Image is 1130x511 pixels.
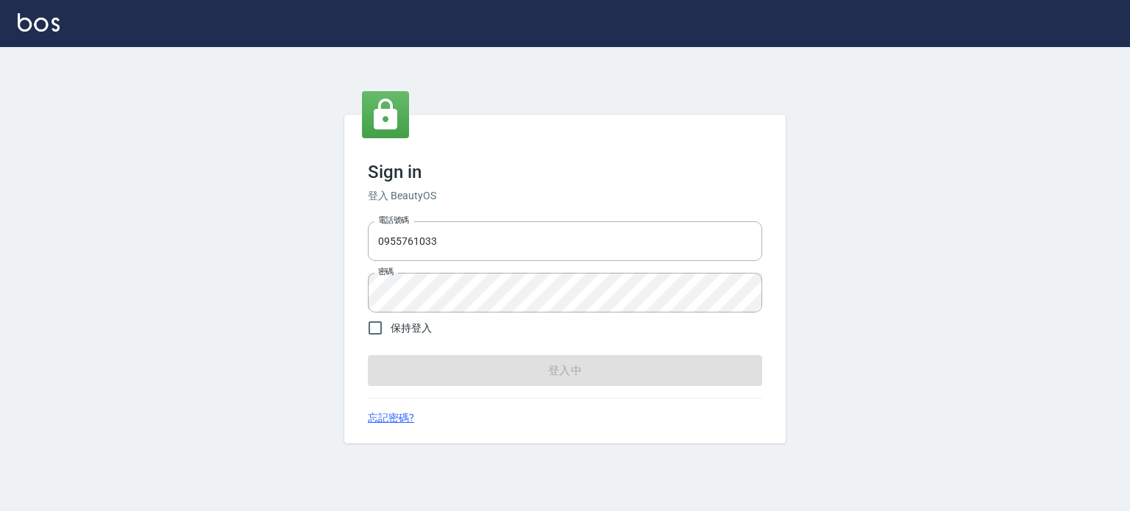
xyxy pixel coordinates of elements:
[368,410,414,426] a: 忘記密碼?
[391,321,432,336] span: 保持登入
[368,162,762,182] h3: Sign in
[378,266,394,277] label: 密碼
[18,13,60,32] img: Logo
[368,188,762,204] h6: 登入 BeautyOS
[378,215,409,226] label: 電話號碼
